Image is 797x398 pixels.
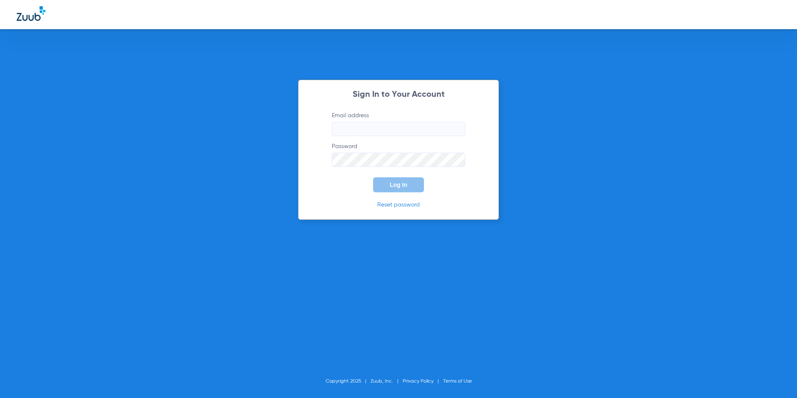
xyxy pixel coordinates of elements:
input: Password [332,153,465,167]
li: Zuub, Inc. [371,377,403,385]
a: Reset password [377,202,420,208]
a: Terms of Use [443,379,472,384]
label: Email address [332,111,465,136]
button: Log In [373,177,424,192]
h2: Sign In to Your Account [319,91,478,99]
input: Email address [332,122,465,136]
li: Copyright 2025 [326,377,371,385]
img: Zuub Logo [17,6,45,21]
a: Privacy Policy [403,379,434,384]
span: Log In [390,181,407,188]
label: Password [332,142,465,167]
